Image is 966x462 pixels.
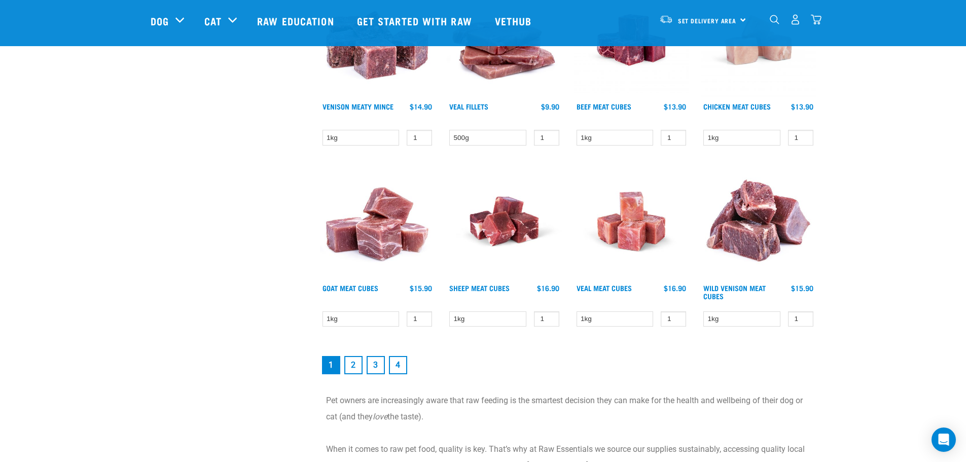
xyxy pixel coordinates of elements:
img: home-icon@2x.png [811,14,821,25]
a: Chicken Meat Cubes [703,104,771,108]
input: 1 [788,311,813,327]
a: Sheep Meat Cubes [449,286,510,290]
a: Goto page 3 [367,356,385,374]
nav: pagination [320,354,816,376]
a: Dog [151,13,169,28]
a: Beef Meat Cubes [577,104,631,108]
div: $15.90 [410,284,432,292]
input: 1 [407,311,432,327]
input: 1 [661,311,686,327]
img: Veal Meat Cubes8454 [574,164,689,279]
img: 1181 Wild Venison Meat Cubes Boneless 01 [701,164,816,279]
a: Cat [204,13,222,28]
input: 1 [407,130,432,146]
div: $13.90 [791,102,813,111]
div: $9.90 [541,102,559,111]
a: Venison Meaty Mince [323,104,393,108]
img: 1184 Wild Goat Meat Cubes Boneless 01 [320,164,435,279]
a: Vethub [485,1,545,41]
div: $16.90 [664,284,686,292]
input: 1 [534,311,559,327]
img: user.png [790,14,801,25]
a: Get started with Raw [347,1,485,41]
img: Sheep Meat [447,164,562,279]
span: Set Delivery Area [678,19,737,22]
a: Veal Meat Cubes [577,286,632,290]
a: Goat Meat Cubes [323,286,378,290]
input: 1 [534,130,559,146]
a: Veal Fillets [449,104,488,108]
a: Wild Venison Meat Cubes [703,286,766,298]
a: Raw Education [247,1,346,41]
div: $14.90 [410,102,432,111]
div: $16.90 [537,284,559,292]
input: 1 [661,130,686,146]
em: love [373,412,387,421]
a: Goto page 4 [389,356,407,374]
input: 1 [788,130,813,146]
div: $13.90 [664,102,686,111]
img: home-icon-1@2x.png [770,15,779,24]
a: Page 1 [322,356,340,374]
div: Open Intercom Messenger [932,428,956,452]
img: van-moving.png [659,15,673,24]
div: $15.90 [791,284,813,292]
p: Pet owners are increasingly aware that raw feeding is the smartest decision they can make for the... [326,393,810,425]
a: Goto page 2 [344,356,363,374]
